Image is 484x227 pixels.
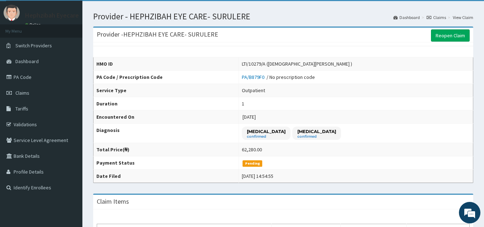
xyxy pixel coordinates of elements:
[94,170,239,183] th: Date Filed
[242,172,273,180] div: [DATE] 14:54:55
[94,71,239,84] th: PA Code / Prescription Code
[97,198,129,205] h3: Claim Items
[93,12,473,21] h1: Provider - HEPHZIBAH EYE CARE- SURULERE
[94,97,239,110] th: Duration
[25,12,79,19] p: Hephzibah Eyecare
[94,124,239,143] th: Diagnosis
[118,4,135,21] div: Minimize live chat window
[243,160,262,167] span: Pending
[242,60,352,67] div: LTI/10279/A ([DEMOGRAPHIC_DATA][PERSON_NAME] )
[42,68,99,140] span: We're online!
[15,58,39,65] span: Dashboard
[247,135,286,138] small: confirmed
[94,84,239,97] th: Service Type
[13,36,29,54] img: d_794563401_company_1708531726252_794563401
[427,14,446,20] a: Claims
[94,156,239,170] th: Payment Status
[431,29,470,42] a: Reopen Claim
[15,42,52,49] span: Switch Providers
[4,151,136,176] textarea: Type your message and hit 'Enter'
[393,14,420,20] a: Dashboard
[242,74,267,80] a: PA/B879F0
[247,128,286,134] p: [MEDICAL_DATA]
[4,5,20,21] img: User Image
[242,87,265,94] div: Outpatient
[15,105,28,112] span: Tariffs
[97,31,218,38] h3: Provider - HEPHZIBAH EYE CARE- SURULERE
[242,74,315,81] div: / No prescription code
[297,128,336,134] p: [MEDICAL_DATA]
[297,135,336,138] small: confirmed
[94,143,239,156] th: Total Price(₦)
[25,22,42,27] a: Online
[243,114,256,120] span: [DATE]
[37,40,120,49] div: Chat with us now
[242,146,262,153] div: 62,280.00
[94,57,239,71] th: HMO ID
[453,14,473,20] a: View Claim
[15,90,29,96] span: Claims
[242,100,244,107] div: 1
[94,110,239,124] th: Encountered On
